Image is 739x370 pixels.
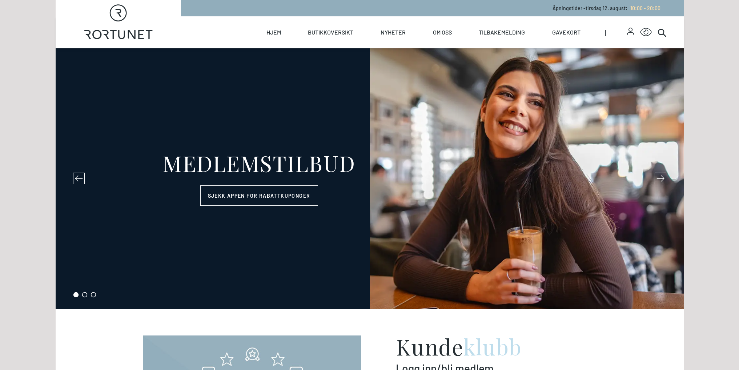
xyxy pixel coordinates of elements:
[605,16,627,48] span: |
[552,16,581,48] a: Gavekort
[433,16,452,48] a: Om oss
[266,16,281,48] a: Hjem
[56,48,684,309] section: carousel-slider
[162,152,356,174] div: MEDLEMSTILBUD
[640,27,652,38] button: Open Accessibility Menu
[630,5,660,11] span: 10:00 - 20:00
[479,16,525,48] a: Tilbakemelding
[381,16,406,48] a: Nyheter
[627,5,660,11] a: 10:00 - 20:00
[200,185,318,206] a: Sjekk appen for rabattkuponger
[56,48,684,309] div: slide 1 of 3
[553,4,660,12] p: Åpningstider - tirsdag 12. august :
[308,16,353,48] a: Butikkoversikt
[396,335,597,357] h2: Kunde
[463,332,522,361] span: klubb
